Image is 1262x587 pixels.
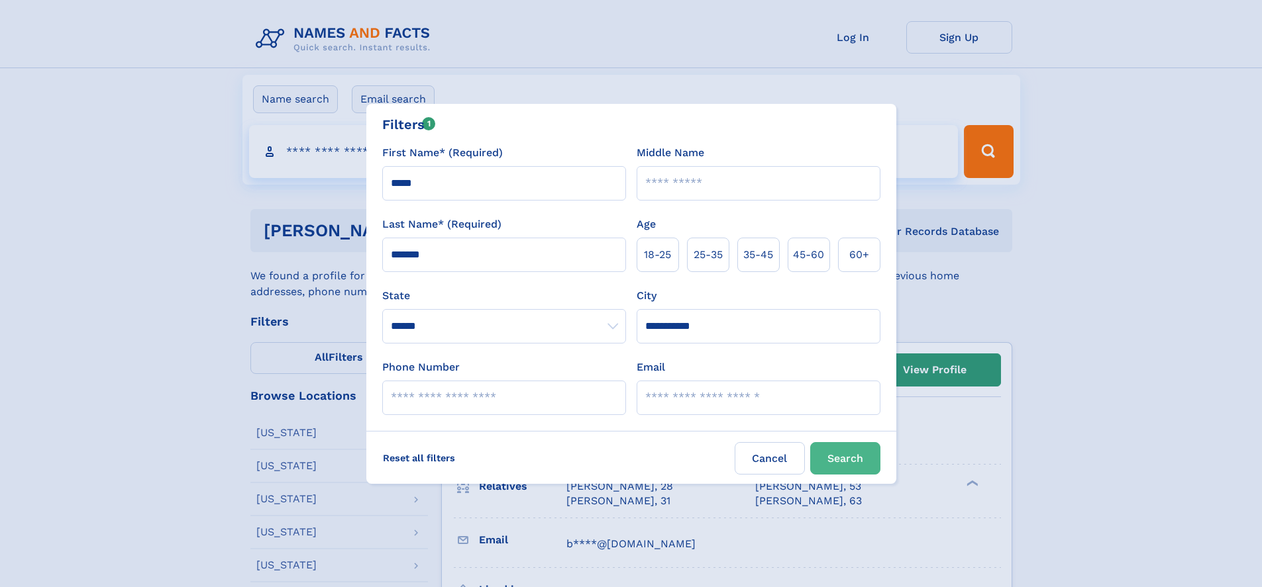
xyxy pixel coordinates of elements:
span: 25‑35 [694,247,723,263]
label: Phone Number [382,359,460,375]
label: Email [637,359,665,375]
span: 35‑45 [743,247,773,263]
label: Cancel [735,442,805,474]
label: Last Name* (Required) [382,216,501,232]
span: 18‑25 [644,247,671,263]
label: First Name* (Required) [382,145,503,161]
label: Middle Name [637,145,704,161]
label: Age [637,216,656,232]
div: Filters [382,114,436,134]
span: 60+ [849,247,869,263]
label: Reset all filters [374,442,464,474]
span: 45‑60 [793,247,824,263]
label: City [637,288,657,304]
button: Search [810,442,880,474]
label: State [382,288,626,304]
